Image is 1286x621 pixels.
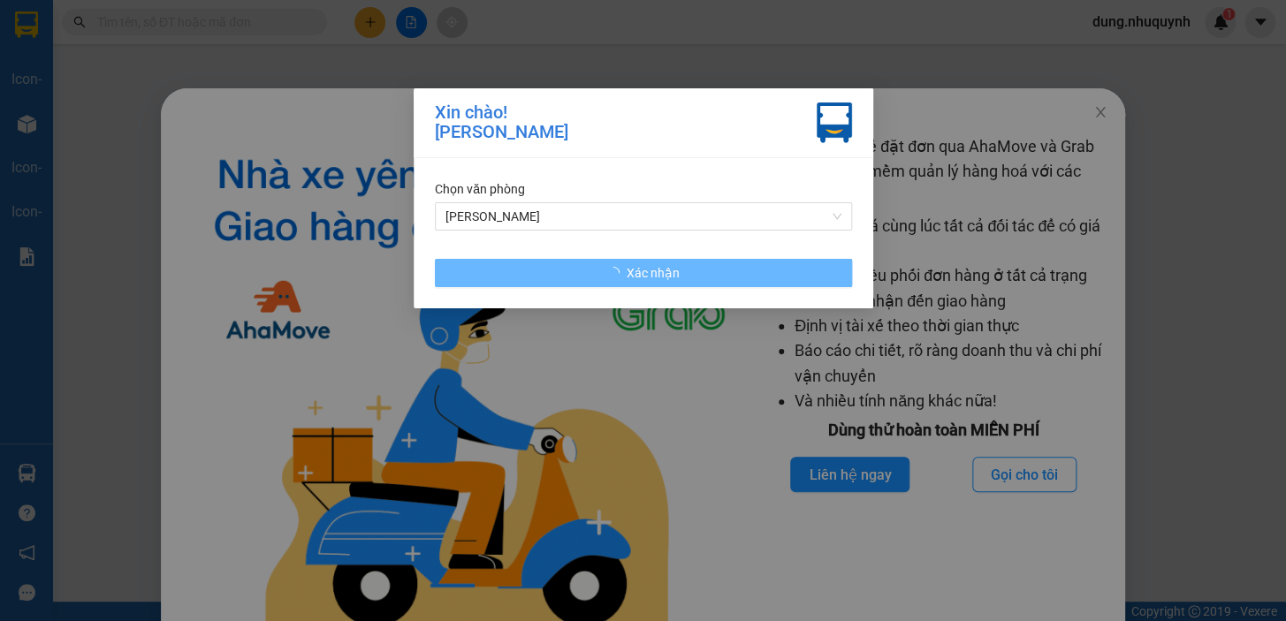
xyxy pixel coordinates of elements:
[445,203,841,230] span: Phan Rang
[817,102,852,143] img: vxr-icon
[607,267,627,279] span: loading
[435,102,568,143] div: Xin chào! [PERSON_NAME]
[627,263,680,283] span: Xác nhận
[435,179,852,199] div: Chọn văn phòng
[435,259,852,287] button: Xác nhận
